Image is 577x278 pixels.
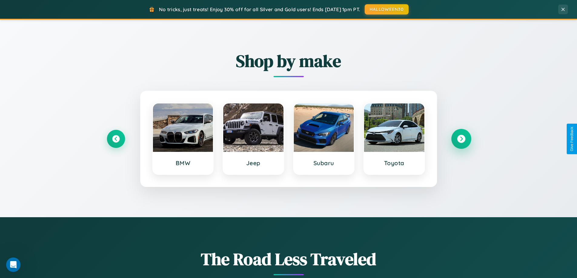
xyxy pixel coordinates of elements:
h3: BMW [159,159,207,167]
h3: Jeep [229,159,277,167]
iframe: Intercom live chat [6,257,21,272]
button: HALLOWEEN30 [365,4,409,15]
h3: Subaru [300,159,348,167]
h1: The Road Less Traveled [107,247,470,271]
h3: Toyota [370,159,418,167]
span: No tricks, just treats! Enjoy 30% off for all Silver and Gold users! Ends [DATE] 1pm PT. [159,6,360,12]
h2: Shop by make [107,49,470,73]
div: Give Feedback [570,127,574,151]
